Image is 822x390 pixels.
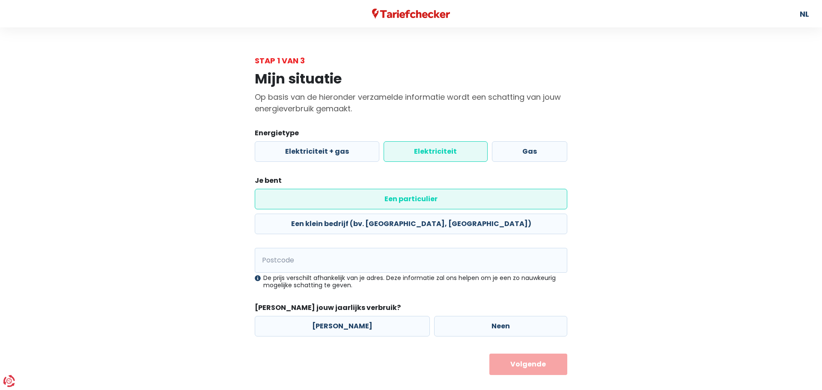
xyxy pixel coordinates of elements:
p: Op basis van de hieronder verzamelde informatie wordt een schatting van jouw energieverbruik gema... [255,91,567,114]
img: Tariefchecker logo [372,9,450,19]
legend: Je bent [255,176,567,189]
label: Neen [434,316,567,336]
label: [PERSON_NAME] [255,316,430,336]
legend: Energietype [255,128,567,141]
div: Stap 1 van 3 [255,55,567,66]
label: Een klein bedrijf (bv. [GEOGRAPHIC_DATA], [GEOGRAPHIC_DATA]) [255,214,567,234]
label: Gas [492,141,567,162]
label: Elektriciteit + gas [255,141,379,162]
div: De prijs verschilt afhankelijk van je adres. Deze informatie zal ons helpen om je een zo nauwkeur... [255,274,567,289]
button: Volgende [489,354,568,375]
h1: Mijn situatie [255,71,567,87]
label: Een particulier [255,189,567,209]
label: Elektriciteit [384,141,487,162]
input: 1000 [255,248,567,273]
legend: [PERSON_NAME] jouw jaarlijks verbruik? [255,303,567,316]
